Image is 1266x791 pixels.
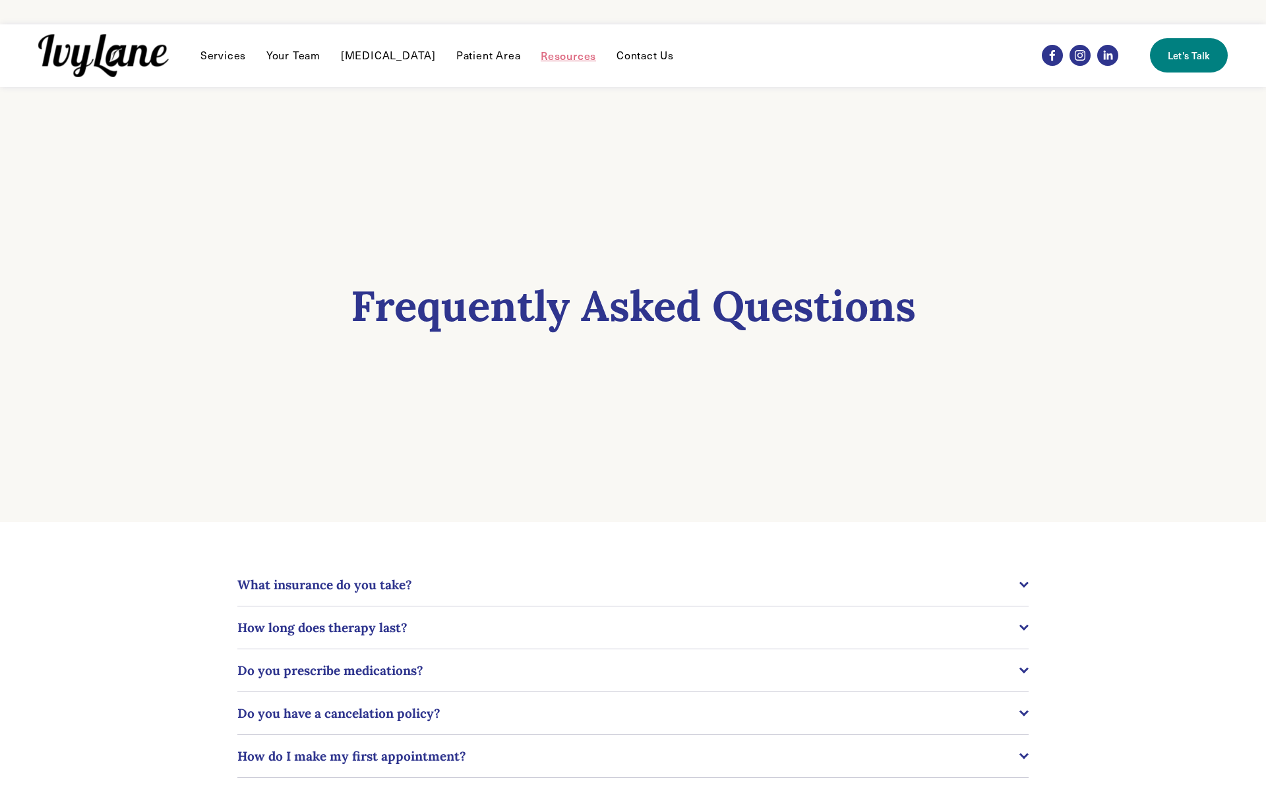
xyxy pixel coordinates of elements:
h1: Frequently Asked Questions [237,282,1029,330]
a: Instagram [1070,45,1091,66]
span: Resources [541,49,596,63]
span: Services [200,49,246,63]
span: How long does therapy last? [237,620,1019,635]
button: How long does therapy last? [237,606,1029,649]
a: Your Team [266,47,320,63]
span: What insurance do you take? [237,577,1019,593]
img: Ivy Lane Counseling &mdash; Therapy that works for you [38,34,169,77]
button: Do you have a cancelation policy? [237,692,1029,734]
button: What insurance do you take? [237,564,1029,606]
a: Facebook [1042,45,1063,66]
a: [MEDICAL_DATA] [341,47,436,63]
span: Do you have a cancelation policy? [237,705,1019,721]
a: Let's Talk [1150,38,1228,73]
button: Do you prescribe medications? [237,649,1029,691]
a: folder dropdown [541,47,596,63]
span: Do you prescribe medications? [237,662,1019,678]
span: How do I make my first appointment? [237,748,1019,764]
button: How do I make my first appointment? [237,735,1029,777]
a: LinkedIn [1097,45,1118,66]
a: Contact Us [617,47,674,63]
a: Patient Area [456,47,521,63]
a: folder dropdown [200,47,246,63]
